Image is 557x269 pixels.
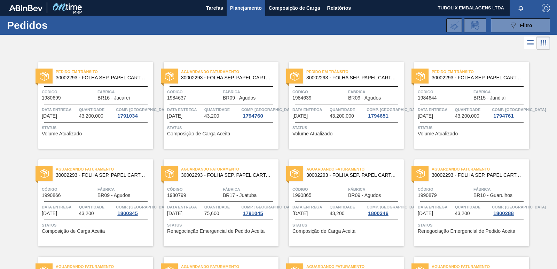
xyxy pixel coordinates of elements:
[79,204,115,211] span: Quantidade
[204,204,240,211] span: Quantidade
[524,37,537,50] div: Visão em Lista
[167,186,221,193] span: Código
[42,222,151,229] span: Status
[367,211,390,216] div: 1800346
[330,106,365,113] span: Quantidade
[223,186,277,193] span: Fábrica
[292,222,402,229] span: Status
[348,193,381,198] span: BR09 - Agudos
[167,131,230,136] span: Composição de Carga Aceita
[28,159,153,246] a: statusAguardando Faturamento30002293 - FOLHA SEP. PAPEL CARTAO 1200x1000M 350gCódigo1990866Fábric...
[404,159,529,246] a: statusAguardando Faturamento30002293 - FOLHA SEP. PAPEL CARTAO 1200x1000M 350gCódigo1990879Fábric...
[348,95,381,101] span: BR09 - Agudos
[116,211,139,216] div: 1800345
[42,131,82,136] span: Volume Atualizado
[418,186,472,193] span: Código
[97,95,130,101] span: BR16 - Jacareí
[455,211,470,216] span: 43,200
[241,211,264,216] div: 1791045
[432,166,529,173] span: Aguardando Faturamento
[455,113,479,119] span: 43.200,000
[79,211,94,216] span: 43,200
[367,106,402,119] a: Comp. [GEOGRAPHIC_DATA]1794651
[241,106,295,113] span: Comp. Carga
[40,72,49,81] img: status
[418,88,472,95] span: Código
[492,211,515,216] div: 1800288
[473,88,527,95] span: Fábrica
[167,124,277,131] span: Status
[455,204,491,211] span: Quantidade
[290,169,299,178] img: status
[241,204,295,211] span: Comp. Carga
[418,95,437,101] span: 1984644
[432,173,524,178] span: 30002293 - FOLHA SEP. PAPEL CARTAO 1200x1000M 350g
[292,186,346,193] span: Código
[79,113,103,119] span: 43.200,000
[42,186,96,193] span: Código
[292,211,308,216] span: 01/09/2025
[181,173,273,178] span: 30002293 - FOLHA SEP. PAPEL CARTAO 1200x1000M 350g
[204,211,219,216] span: 75,600
[42,113,57,119] span: 28/08/2025
[330,113,354,119] span: 43.200,000
[446,18,462,32] div: Importar Negociações dos Pedidos
[278,62,404,149] a: statusPedido em Trânsito30002293 - FOLHA SEP. PAPEL CARTAO 1200x1000M 350gCódigo1984639FábricaBR0...
[165,72,174,81] img: status
[418,211,433,216] span: 01/09/2025
[167,204,203,211] span: Data entrega
[330,211,345,216] span: 43,200
[292,204,328,211] span: Data entrega
[418,131,458,136] span: Volume Atualizado
[492,204,546,211] span: Comp. Carga
[292,229,355,234] span: Composição de Carga Aceita
[116,204,151,216] a: Comp. [GEOGRAPHIC_DATA]1800345
[306,166,404,173] span: Aguardando Faturamento
[181,68,278,75] span: Aguardando Faturamento
[167,106,203,113] span: Data entrega
[230,4,262,12] span: Planejamento
[473,95,506,101] span: BR15 - Jundiaí
[97,186,151,193] span: Fábrica
[153,159,278,246] a: statusAguardando Faturamento30002293 - FOLHA SEP. PAPEL CARTAO 1200x1000M 350gCódigo1980799Fábric...
[181,166,278,173] span: Aguardando Faturamento
[492,106,546,113] span: Comp. Carga
[153,62,278,149] a: statusAguardando Faturamento30002293 - FOLHA SEP. PAPEL CARTAO 1200x1000M 350gCódigo1984637Fábric...
[167,222,277,229] span: Status
[292,131,332,136] span: Volume Atualizado
[292,193,312,198] span: 1990865
[56,68,153,75] span: Pedido em Trânsito
[306,75,398,80] span: 30002293 - FOLHA SEP. PAPEL CARTAO 1200x1000M 350g
[116,204,170,211] span: Comp. Carga
[206,4,223,12] span: Tarefas
[418,193,437,198] span: 1990879
[330,204,365,211] span: Quantidade
[223,88,277,95] span: Fábrica
[42,229,105,234] span: Composição de Carga Aceita
[42,211,57,216] span: 30/08/2025
[306,68,404,75] span: Pedido em Trânsito
[537,37,550,50] div: Visão em Cards
[79,106,115,113] span: Quantidade
[116,106,170,113] span: Comp. Carga
[367,113,390,119] div: 1794651
[492,106,527,119] a: Comp. [GEOGRAPHIC_DATA]1794761
[42,193,61,198] span: 1990866
[418,113,433,119] span: 28/08/2025
[167,193,186,198] span: 1980799
[520,23,532,28] span: Filtro
[167,229,265,234] span: Renegociação Emergencial de Pedido Aceita
[42,204,77,211] span: Data entrega
[542,4,550,12] img: Logout
[492,204,527,216] a: Comp. [GEOGRAPHIC_DATA]1800288
[9,5,42,11] img: TNhmsLtSVTkK8tSr43FrP2fwEKptu5GPRR3wAAAABJRU5ErkJggg==
[432,75,524,80] span: 30002293 - FOLHA SEP. PAPEL CARTAO 1200x1000M 350g
[455,106,491,113] span: Quantidade
[167,95,186,101] span: 1984637
[367,106,421,113] span: Comp. Carga
[418,124,527,131] span: Status
[327,4,351,12] span: Relatórios
[416,169,425,178] img: status
[42,124,151,131] span: Status
[292,106,328,113] span: Data entrega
